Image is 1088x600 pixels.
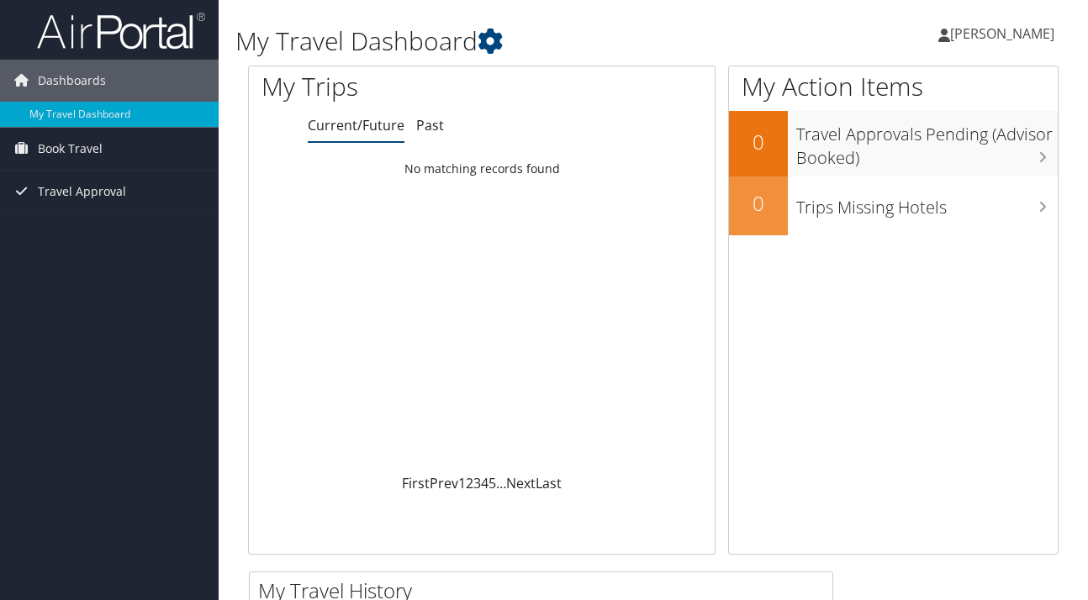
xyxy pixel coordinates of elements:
[249,154,715,184] td: No matching records found
[950,24,1054,43] span: [PERSON_NAME]
[729,128,788,156] h2: 0
[430,474,458,492] a: Prev
[38,171,126,213] span: Travel Approval
[496,474,506,492] span: …
[729,176,1058,235] a: 0Trips Missing Hotels
[261,69,508,104] h1: My Trips
[38,60,106,102] span: Dashboards
[481,474,489,492] a: 4
[235,24,793,59] h1: My Travel Dashboard
[416,116,444,134] a: Past
[796,187,1058,219] h3: Trips Missing Hotels
[729,111,1058,176] a: 0Travel Approvals Pending (Advisor Booked)
[466,474,473,492] a: 2
[729,69,1058,104] h1: My Action Items
[308,116,404,134] a: Current/Future
[489,474,496,492] a: 5
[506,474,536,492] a: Next
[458,474,466,492] a: 1
[796,114,1058,170] h3: Travel Approvals Pending (Advisor Booked)
[938,8,1071,59] a: [PERSON_NAME]
[729,189,788,218] h2: 0
[402,474,430,492] a: First
[536,474,562,492] a: Last
[37,11,205,50] img: airportal-logo.png
[473,474,481,492] a: 3
[38,128,103,170] span: Book Travel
